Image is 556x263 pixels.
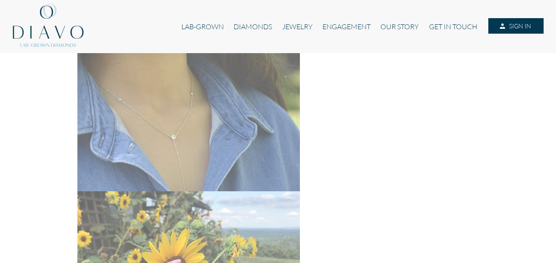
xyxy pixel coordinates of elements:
a: ENGAGEMENT [318,18,376,35]
a: LAB-GROWN [176,18,229,35]
a: JEWELRY [277,18,317,35]
a: OUR STORY [376,18,424,35]
a: DIAMONDS [229,18,277,35]
a: SIGN IN [488,18,543,34]
img: Diavo Lab-grown diamond necklace [77,53,300,191]
a: GET IN TOUCH [424,18,482,35]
